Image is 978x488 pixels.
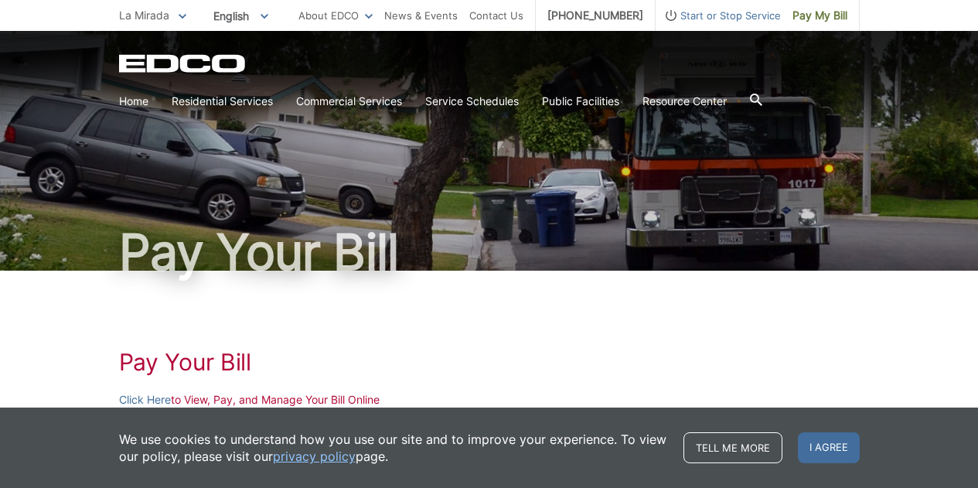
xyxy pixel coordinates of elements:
[542,93,619,110] a: Public Facilities
[119,227,860,277] h1: Pay Your Bill
[384,7,458,24] a: News & Events
[172,93,273,110] a: Residential Services
[119,431,668,465] p: We use cookies to understand how you use our site and to improve your experience. To view our pol...
[202,3,280,29] span: English
[119,9,169,22] span: La Mirada
[642,93,727,110] a: Resource Center
[798,432,860,463] span: I agree
[119,348,860,376] h1: Pay Your Bill
[792,7,847,24] span: Pay My Bill
[425,93,519,110] a: Service Schedules
[119,93,148,110] a: Home
[119,54,247,73] a: EDCD logo. Return to the homepage.
[296,93,402,110] a: Commercial Services
[119,391,171,408] a: Click Here
[273,448,356,465] a: privacy policy
[119,391,860,408] p: to View, Pay, and Manage Your Bill Online
[683,432,782,463] a: Tell me more
[298,7,373,24] a: About EDCO
[469,7,523,24] a: Contact Us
